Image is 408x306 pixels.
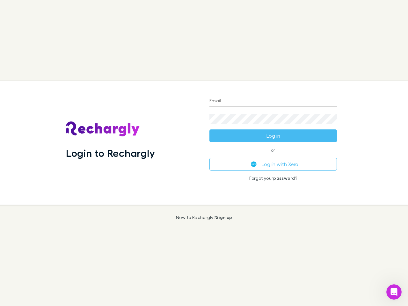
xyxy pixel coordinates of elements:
p: Forgot your ? [209,176,337,181]
p: New to Rechargly? [176,215,232,220]
button: Log in with Xero [209,158,337,171]
img: Xero's logo [251,161,257,167]
h1: Login to Rechargly [66,147,155,159]
a: Sign up [216,215,232,220]
a: password [273,175,295,181]
iframe: Intercom live chat [386,284,402,300]
img: Rechargly's Logo [66,121,140,137]
button: Log in [209,129,337,142]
